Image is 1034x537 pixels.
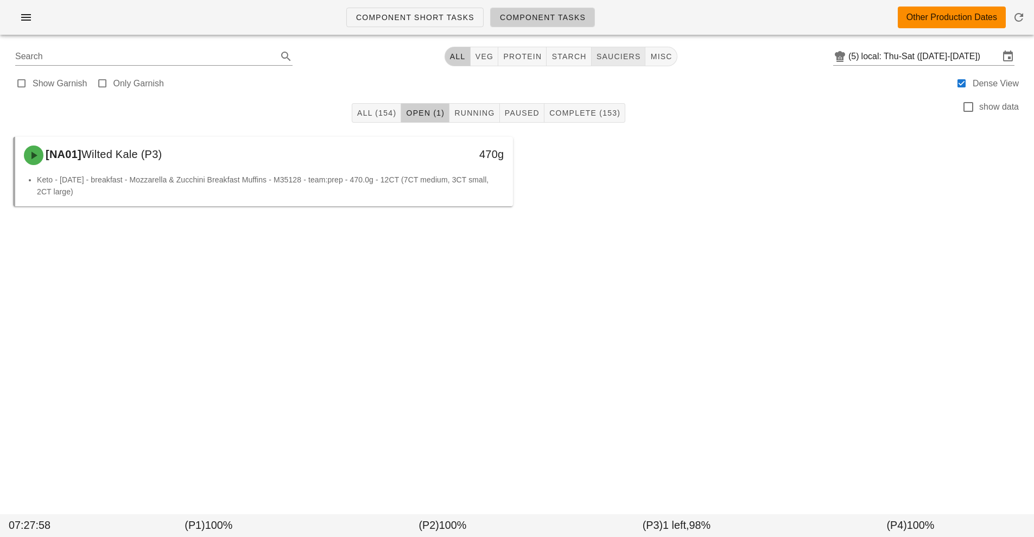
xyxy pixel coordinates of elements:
[346,8,484,27] a: Component Short Tasks
[551,52,586,61] span: starch
[498,47,547,66] button: protein
[499,13,586,22] span: Component Tasks
[37,174,504,198] li: Keto - [DATE] - breakfast - Mozzarella & Zucchini Breakfast Muffins - M35128 - team:prep - 470.0g...
[547,47,591,66] button: starch
[906,11,997,24] div: Other Production Dates
[490,8,595,27] a: Component Tasks
[449,103,499,123] button: Running
[33,78,87,89] label: Show Garnish
[352,103,401,123] button: All (154)
[645,47,677,66] button: misc
[475,52,494,61] span: veg
[549,109,620,117] span: Complete (153)
[405,109,445,117] span: Open (1)
[503,52,542,61] span: protein
[356,13,474,22] span: Component Short Tasks
[596,52,641,61] span: sauciers
[445,47,471,66] button: All
[357,109,396,117] span: All (154)
[544,103,625,123] button: Complete (153)
[979,102,1019,112] label: show data
[500,103,544,123] button: Paused
[471,47,499,66] button: veg
[401,103,449,123] button: Open (1)
[43,148,81,160] span: [NA01]
[113,78,164,89] label: Only Garnish
[650,52,672,61] span: misc
[592,47,646,66] button: sauciers
[848,51,861,62] div: (5)
[449,52,466,61] span: All
[504,109,540,117] span: Paused
[81,148,162,160] span: Wilted Kale (P3)
[973,78,1019,89] label: Dense View
[454,109,494,117] span: Running
[394,146,504,163] div: 470g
